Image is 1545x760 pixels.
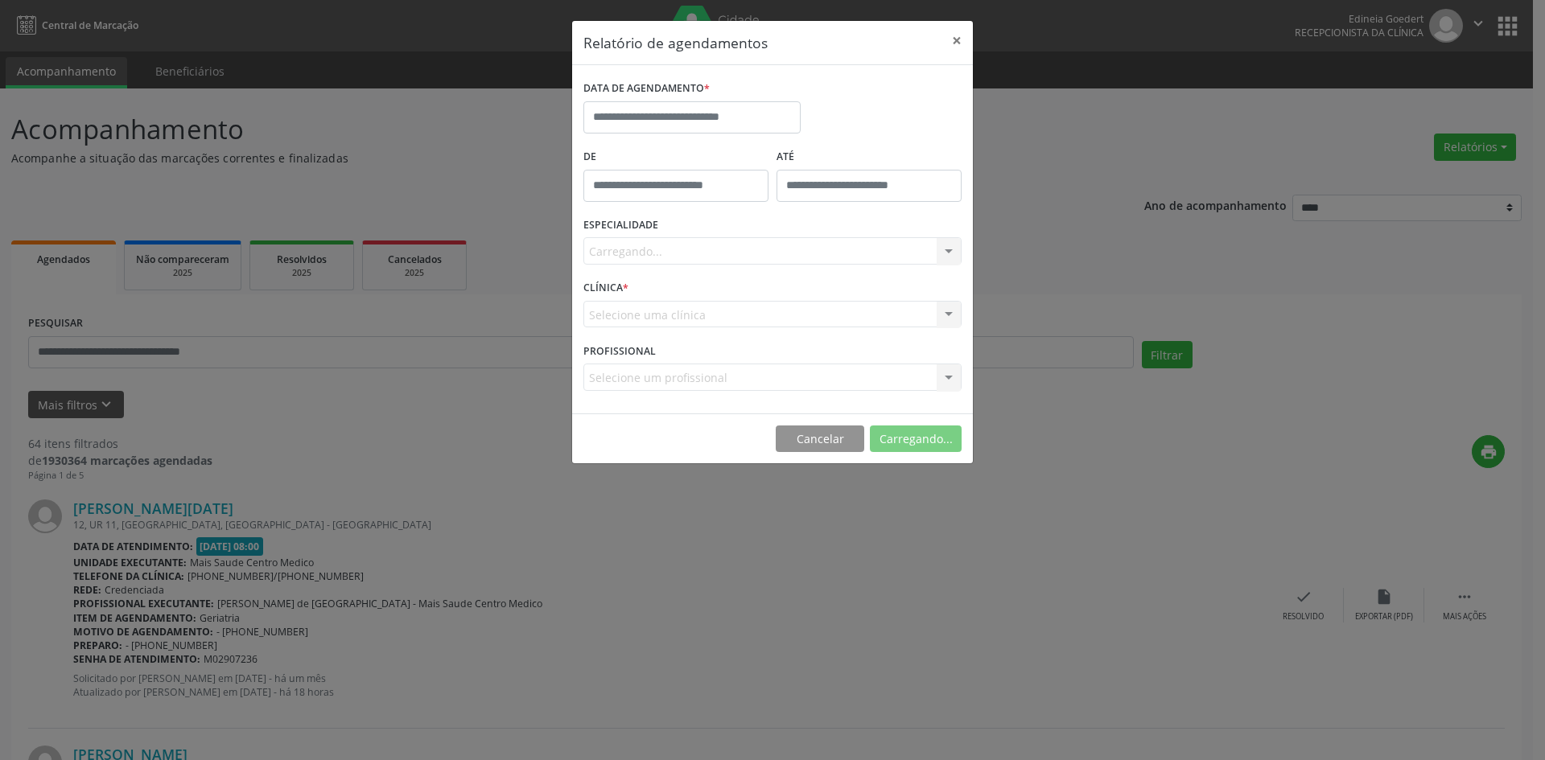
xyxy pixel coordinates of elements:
label: DATA DE AGENDAMENTO [583,76,710,101]
button: Cancelar [776,425,864,453]
h5: Relatório de agendamentos [583,32,768,53]
label: CLÍNICA [583,276,628,301]
label: PROFISSIONAL [583,339,656,364]
label: De [583,145,768,170]
button: Carregando... [870,425,962,453]
button: Close [941,21,973,60]
label: ATÉ [777,145,962,170]
label: ESPECIALIDADE [583,213,658,238]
